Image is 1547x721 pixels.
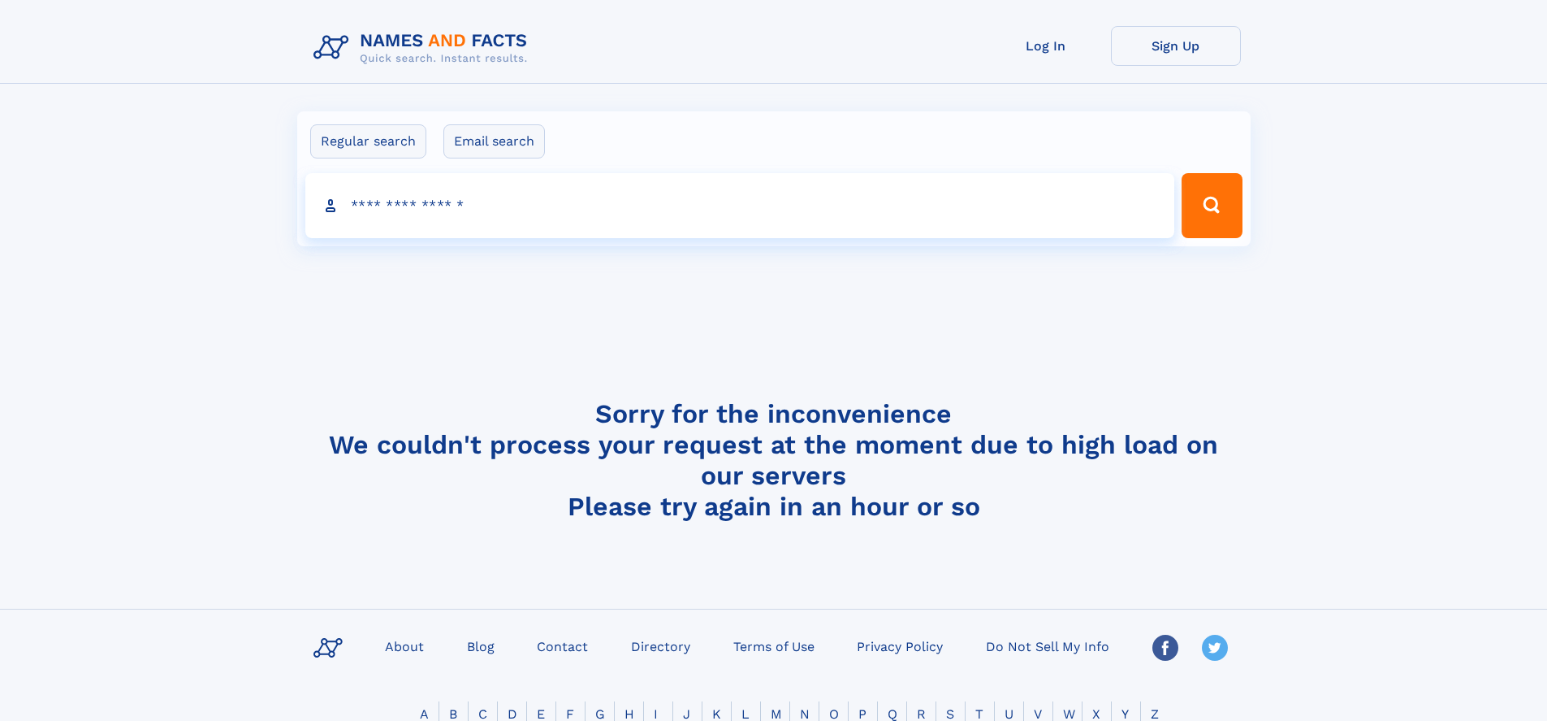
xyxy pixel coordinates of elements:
a: Privacy Policy [850,634,949,658]
img: Twitter [1202,635,1228,661]
h4: Sorry for the inconvenience We couldn't process your request at the moment due to high load on ou... [307,398,1241,522]
a: Sign Up [1111,26,1241,66]
img: Facebook [1152,635,1178,661]
label: Email search [443,124,545,159]
img: Logo Names and Facts [307,26,541,70]
a: Log In [981,26,1111,66]
button: Search Button [1182,173,1242,238]
a: Do Not Sell My Info [979,634,1116,658]
a: Blog [460,634,501,658]
a: Directory [624,634,697,658]
a: Terms of Use [727,634,821,658]
label: Regular search [310,124,426,159]
a: About [378,634,430,658]
a: Contact [530,634,594,658]
input: search input [305,173,1175,238]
